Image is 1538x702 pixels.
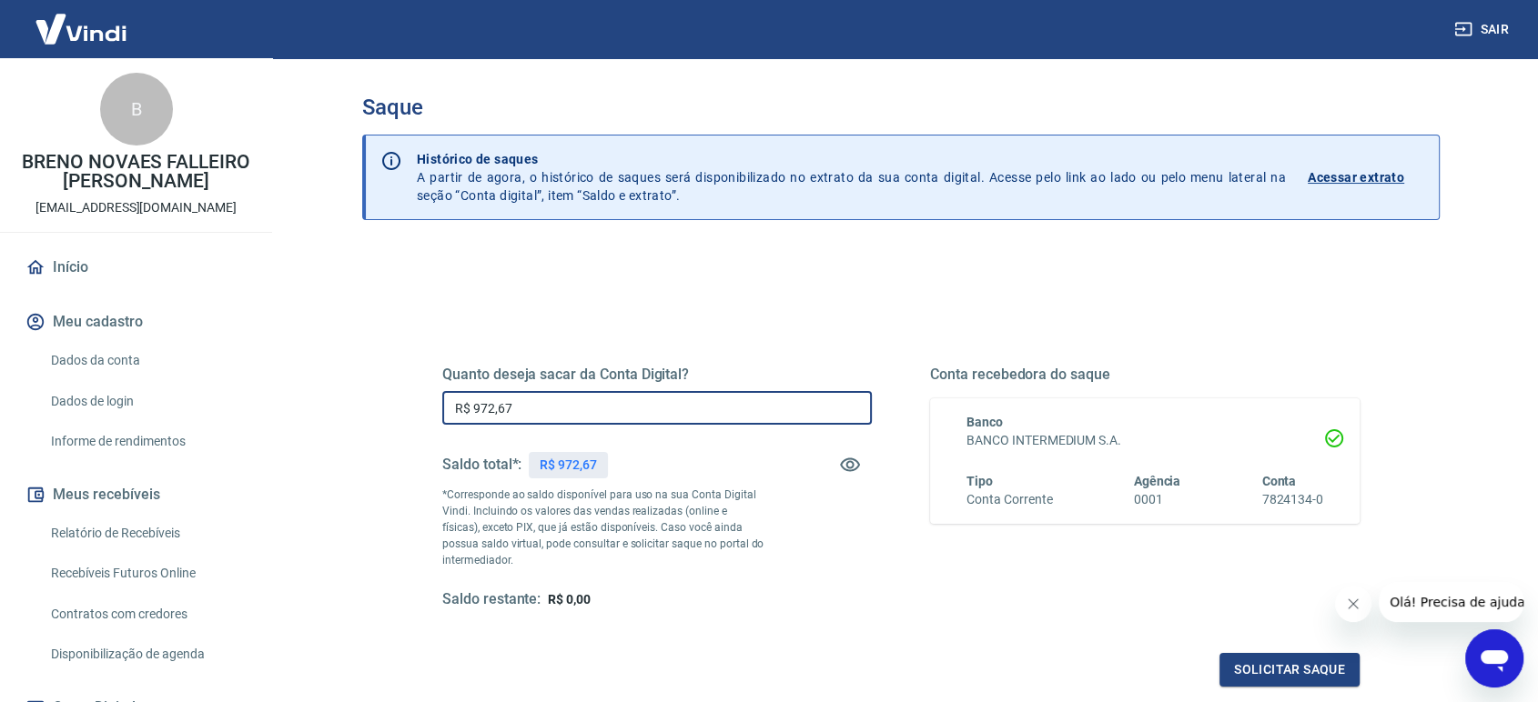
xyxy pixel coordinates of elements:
[1308,150,1424,205] a: Acessar extrato
[44,555,250,592] a: Recebíveis Futuros Online
[15,153,258,191] p: BRENO NOVAES FALLEIRO [PERSON_NAME]
[442,456,521,474] h5: Saldo total*:
[1261,490,1323,509] h6: 7824134-0
[1261,474,1296,488] span: Conta
[100,73,173,145] div: B
[22,475,250,515] button: Meus recebíveis
[540,456,597,475] p: R$ 972,67
[1308,168,1404,186] p: Acessar extrato
[22,1,140,56] img: Vindi
[417,150,1286,205] p: A partir de agora, o histórico de saques será disponibilizado no extrato da sua conta digital. Ac...
[22,302,250,342] button: Meu cadastro
[44,636,250,673] a: Disponibilização de agenda
[1451,13,1516,46] button: Sair
[966,431,1323,450] h6: BANCO INTERMEDIUM S.A.
[966,490,1052,509] h6: Conta Corrente
[35,198,237,217] p: [EMAIL_ADDRESS][DOMAIN_NAME]
[11,13,153,27] span: Olá! Precisa de ajuda?
[1134,490,1181,509] h6: 0001
[930,366,1360,384] h5: Conta recebedora do saque
[44,596,250,633] a: Contratos com credores
[966,415,1003,429] span: Banco
[44,423,250,460] a: Informe de rendimentos
[966,474,993,488] span: Tipo
[1335,586,1371,622] iframe: Fechar mensagem
[1134,474,1181,488] span: Agência
[44,383,250,420] a: Dados de login
[44,515,250,552] a: Relatório de Recebíveis
[44,342,250,379] a: Dados da conta
[548,592,591,607] span: R$ 0,00
[1379,582,1523,622] iframe: Mensagem da empresa
[442,590,541,609] h5: Saldo restante:
[1219,653,1360,687] button: Solicitar saque
[442,486,764,568] p: *Corresponde ao saldo disponível para uso na sua Conta Digital Vindi. Incluindo os valores das ve...
[362,95,1440,120] h3: Saque
[442,366,872,384] h5: Quanto deseja sacar da Conta Digital?
[1465,629,1523,687] iframe: Botão para abrir a janela de mensagens
[22,247,250,287] a: Início
[417,150,1286,168] p: Histórico de saques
